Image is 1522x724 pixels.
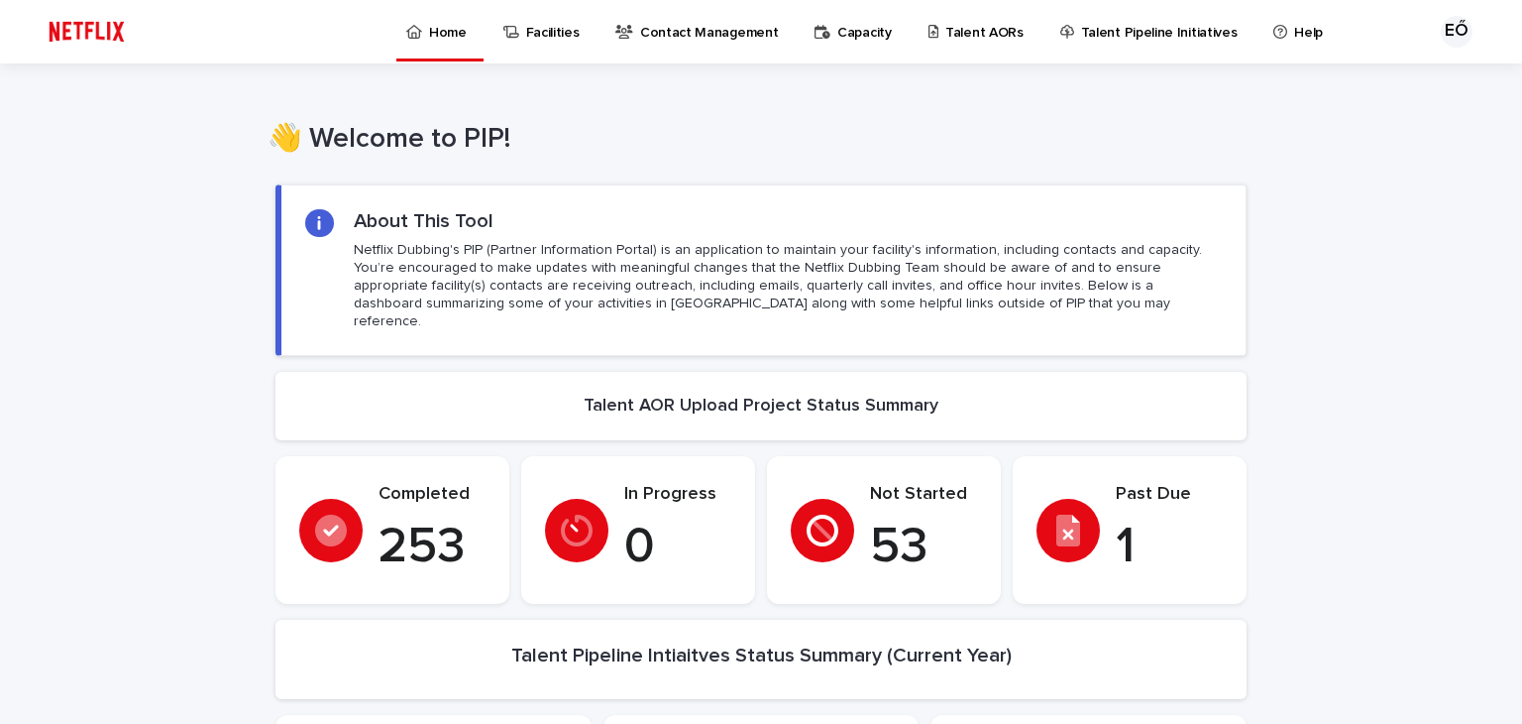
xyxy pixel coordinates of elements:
[379,484,486,506] p: Completed
[870,484,977,506] p: Not Started
[1441,16,1472,48] div: EŐ
[584,396,938,418] h2: Talent AOR Upload Project Status Summary
[354,209,493,233] h2: About This Tool
[354,241,1222,331] p: Netflix Dubbing's PIP (Partner Information Portal) is an application to maintain your facility's ...
[624,484,731,506] p: In Progress
[870,518,977,577] p: 53
[268,123,1239,157] h1: 👋 Welcome to PIP!
[1116,518,1223,577] p: 1
[1116,484,1223,506] p: Past Due
[40,12,134,52] img: ifQbXi3ZQGMSEF7WDB7W
[379,518,486,577] p: 253
[624,518,731,577] p: 0
[511,644,1012,667] h2: Talent Pipeline Intiaitves Status Summary (Current Year)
